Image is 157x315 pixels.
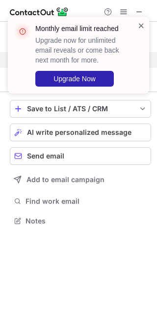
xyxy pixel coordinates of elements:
[10,147,151,165] button: Send email
[35,24,126,33] header: Monthly email limit reached
[35,35,126,65] p: Upgrade now for unlimited email reveals or come back next month for more.
[35,71,114,87] button: Upgrade Now
[26,197,147,206] span: Find work email
[10,124,151,141] button: AI write personalized message
[10,6,69,18] img: ContactOut v5.3.10
[10,171,151,189] button: Add to email campaign
[27,152,64,160] span: Send email
[53,75,96,83] span: Upgrade Now
[10,214,151,228] button: Notes
[27,128,131,136] span: AI write personalized message
[10,194,151,208] button: Find work email
[15,24,30,39] img: error
[26,217,147,225] span: Notes
[26,176,105,184] span: Add to email campaign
